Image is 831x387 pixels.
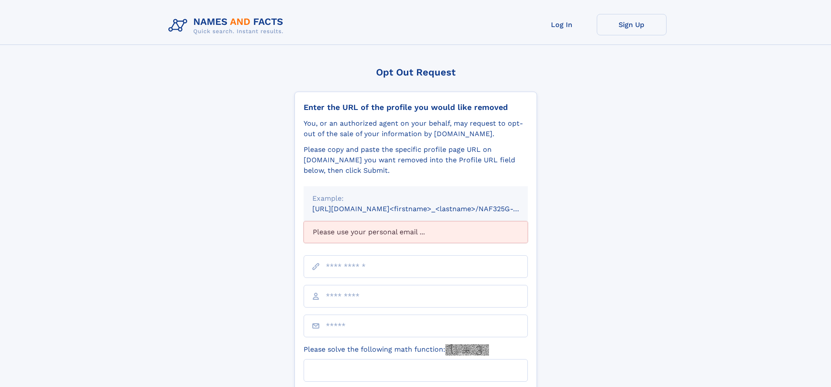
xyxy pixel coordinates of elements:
a: Sign Up [597,14,667,35]
div: Enter the URL of the profile you would like removed [304,103,528,112]
img: Logo Names and Facts [165,14,291,38]
small: [URL][DOMAIN_NAME]<firstname>_<lastname>/NAF325G-xxxxxxxx [312,205,544,213]
div: You, or an authorized agent on your behalf, may request to opt-out of the sale of your informatio... [304,118,528,139]
label: Please solve the following math function: [304,344,489,356]
div: Opt Out Request [294,67,537,78]
div: Please use your personal email ... [304,221,528,243]
div: Example: [312,193,519,204]
div: Please copy and paste the specific profile page URL on [DOMAIN_NAME] you want removed into the Pr... [304,144,528,176]
a: Log In [527,14,597,35]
